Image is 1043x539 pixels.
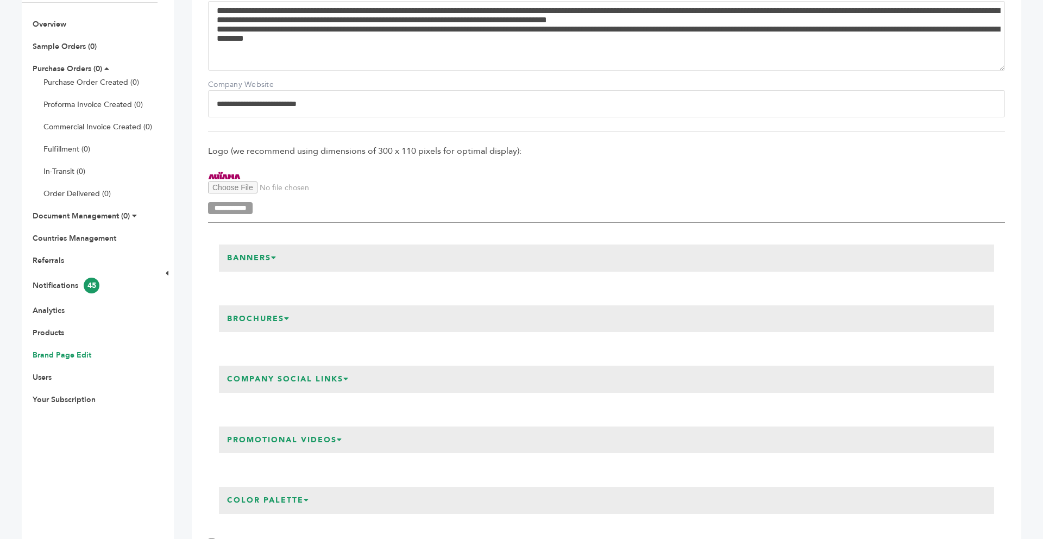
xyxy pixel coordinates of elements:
a: Sample Orders (0) [33,41,97,52]
h3: Banners [219,245,285,272]
a: Brand Page Edit [33,350,91,360]
h3: Color Palette [219,487,318,514]
span: Logo (we recommend using dimensions of 300 x 110 pixels for optimal display): [208,145,1005,157]
a: Notifications45 [33,280,99,291]
a: Document Management (0) [33,211,130,221]
a: Countries Management [33,233,116,243]
a: Referrals [33,255,64,266]
h3: Promotional Videos [219,427,351,454]
a: Products [33,328,64,338]
h3: Company Social Links [219,366,357,393]
a: In-Transit (0) [43,166,85,177]
a: Overview [33,19,66,29]
a: Analytics [33,305,65,316]
a: Your Subscription [33,394,96,405]
a: Commercial Invoice Created (0) [43,122,152,132]
a: Fulfillment (0) [43,144,90,154]
a: Users [33,372,52,383]
a: Proforma Invoice Created (0) [43,99,143,110]
label: Company Website [208,79,284,90]
span: 45 [84,278,99,293]
img: AUIAMA CORP [208,170,241,181]
h3: Brochures [219,305,298,333]
a: Order Delivered (0) [43,189,111,199]
a: Purchase Order Created (0) [43,77,139,87]
a: Purchase Orders (0) [33,64,102,74]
